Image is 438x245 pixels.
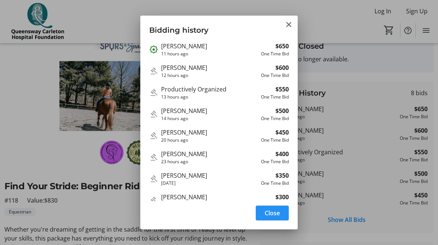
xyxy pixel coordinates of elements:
[149,67,158,75] mat-icon: Outbid
[275,85,289,94] strong: $550
[149,131,158,140] mat-icon: Outbid
[265,209,280,217] span: Close
[140,16,298,41] h3: Bidding history
[261,72,289,79] div: One Time Bid
[161,193,258,202] div: [PERSON_NAME]
[161,180,258,187] div: [DATE]
[261,51,289,57] div: One Time Bid
[275,128,289,137] strong: $450
[149,45,158,54] mat-icon: Outbid
[275,149,289,158] strong: $400
[161,137,258,144] div: 20 hours ago
[161,128,258,137] div: [PERSON_NAME]
[149,196,158,205] mat-icon: Outbid
[161,158,258,165] div: 23 hours ago
[161,149,258,158] div: [PERSON_NAME]
[261,115,289,122] div: One Time Bid
[261,137,289,144] div: One Time Bid
[161,115,258,122] div: 14 hours ago
[256,206,289,220] button: Close
[149,153,158,162] mat-icon: Outbid
[161,63,258,72] div: [PERSON_NAME]
[149,42,289,208] div: Bidding history
[161,171,258,180] div: [PERSON_NAME]
[261,94,289,100] div: One Time Bid
[161,42,258,51] div: [PERSON_NAME]
[161,51,258,57] div: 11 hours ago
[161,72,258,79] div: 12 hours ago
[161,106,258,115] div: [PERSON_NAME]
[149,110,158,119] mat-icon: Outbid
[261,180,289,187] div: One Time Bid
[275,42,289,51] strong: $650
[261,158,289,165] div: One Time Bid
[275,193,289,202] strong: $300
[161,85,258,94] div: Productively Organized
[275,106,289,115] strong: $500
[161,94,258,100] div: 13 hours ago
[275,171,289,180] strong: $350
[275,63,289,72] strong: $600
[149,88,158,97] mat-icon: Outbid
[284,20,293,29] button: Close
[149,174,158,183] mat-icon: Outbid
